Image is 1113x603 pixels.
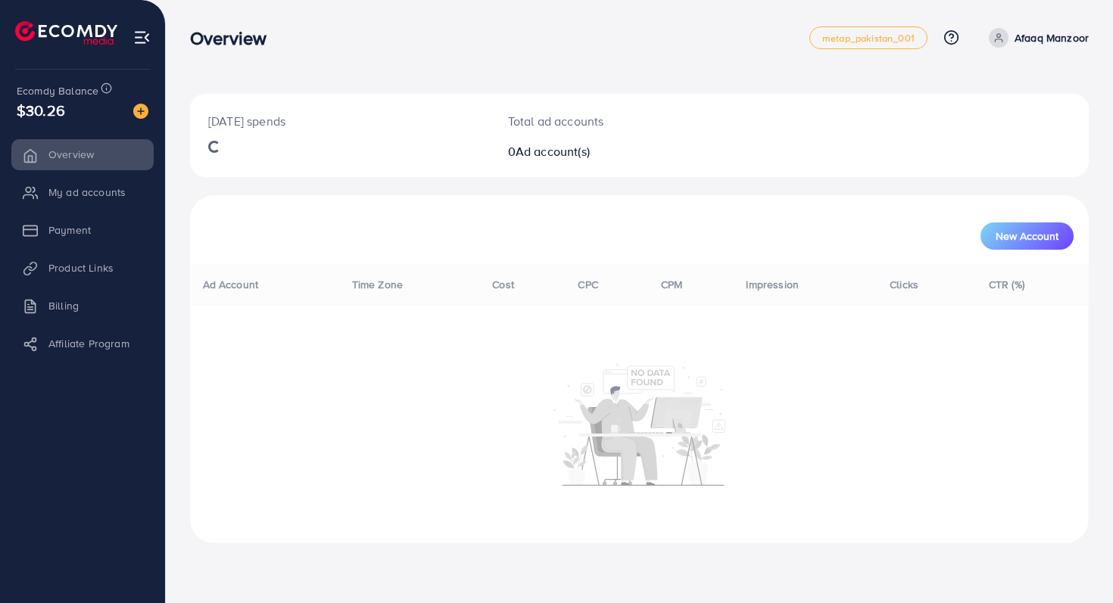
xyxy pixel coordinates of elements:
span: Ad account(s) [516,143,590,160]
span: metap_pakistan_001 [822,33,915,43]
span: Ecomdy Balance [17,83,98,98]
button: New Account [980,222,1074,250]
p: Total ad accounts [508,112,697,130]
p: Afaaq Manzoor [1015,29,1089,47]
span: New Account [996,231,1058,241]
p: [DATE] spends [208,112,472,130]
img: image [133,104,148,119]
a: metap_pakistan_001 [809,26,927,49]
img: menu [133,29,151,46]
img: logo [15,21,117,45]
a: Afaaq Manzoor [983,28,1089,48]
h3: Overview [190,27,279,49]
span: $30.26 [17,99,65,121]
h2: 0 [508,145,697,159]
